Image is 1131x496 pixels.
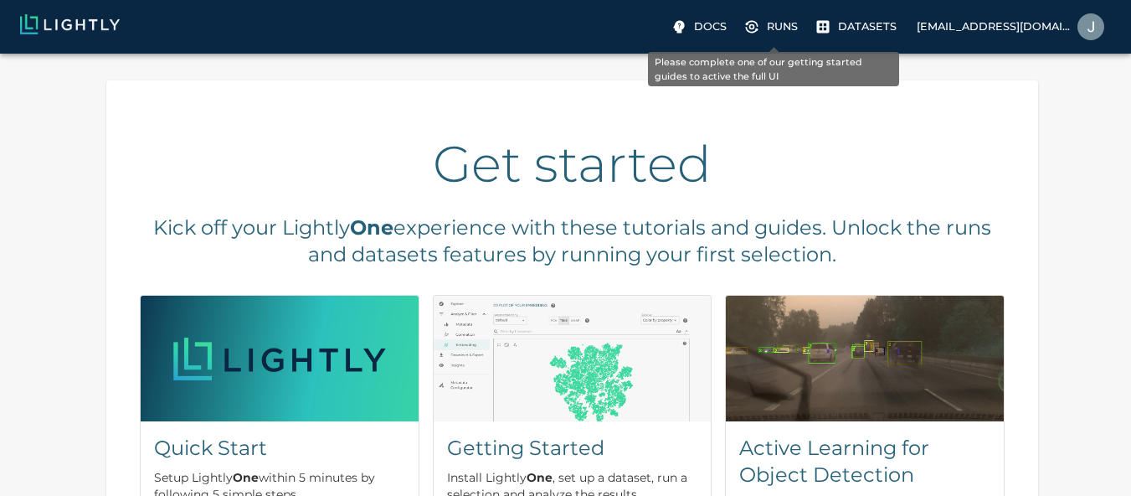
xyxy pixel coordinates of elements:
[527,470,553,485] b: One
[739,435,990,488] h5: Active Learning for Object Detection
[141,296,419,421] img: Quick Start
[838,18,897,34] p: Datasets
[1077,13,1104,40] img: Junaid Ahmed
[917,18,1071,34] p: [EMAIL_ADDRESS][DOMAIN_NAME]
[910,8,1111,45] label: [EMAIL_ADDRESS][DOMAIN_NAME]Junaid Ahmed
[811,13,903,40] a: Please complete one of our getting started guides to active the full UI
[434,296,712,421] img: Getting Started
[740,13,805,40] a: Please complete one of our getting started guides to active the full UI
[667,13,733,40] label: Docs
[447,435,698,462] h5: Getting Started
[140,134,1005,194] h2: Get started
[140,214,1005,268] h5: Kick off your Lightly experience with these tutorials and guides. Unlock the runs and datasets fe...
[694,18,727,34] p: Docs
[350,215,393,240] b: One
[726,296,1004,421] img: Active Learning for Object Detection
[648,52,899,86] div: Please complete one of our getting started guides to active the full UI
[154,435,405,462] h5: Quick Start
[767,18,798,34] p: Runs
[20,14,120,34] img: Lightly
[233,470,259,485] b: One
